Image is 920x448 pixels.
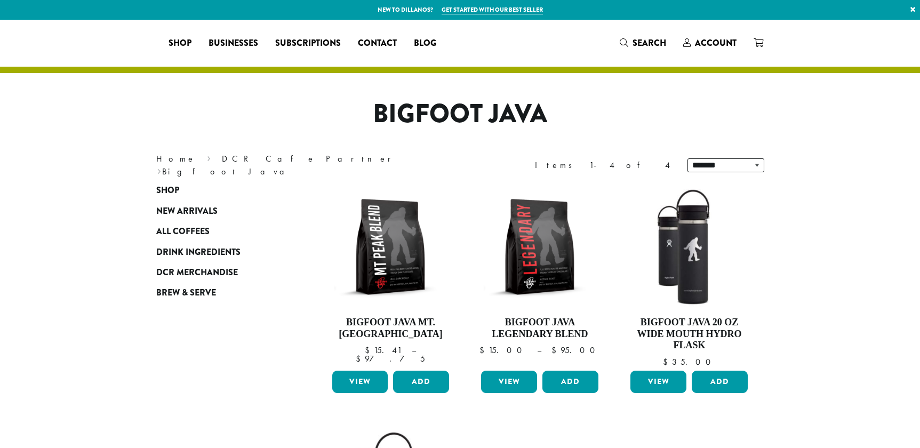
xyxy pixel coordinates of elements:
span: $ [365,345,374,356]
span: Account [695,37,737,49]
div: Items 1-4 of 4 [535,159,671,172]
a: New Arrivals [156,201,284,221]
a: All Coffees [156,221,284,242]
bdi: 95.00 [551,345,600,356]
span: $ [356,353,365,364]
img: BFJ_Legendary_12oz-300x300.png [478,186,601,308]
img: LO2867-BFJ-Hydro-Flask-20oz-WM-wFlex-Sip-Lid-Black-300x300.jpg [628,186,750,308]
span: $ [663,356,672,367]
a: DCR Merchandise [156,262,284,283]
span: Brew & Serve [156,286,216,300]
a: Search [611,34,675,52]
span: Blog [414,37,436,50]
span: Contact [358,37,397,50]
h1: Bigfoot Java [148,99,772,130]
a: Drink Ingredients [156,242,284,262]
a: DCR Cafe Partner [222,153,398,164]
bdi: 15.00 [479,345,527,356]
span: All Coffees [156,225,210,238]
h4: Bigfoot Java Mt. [GEOGRAPHIC_DATA] [330,317,452,340]
span: Search [633,37,666,49]
a: Shop [160,35,200,52]
span: – [537,345,541,356]
h4: Bigfoot Java Legendary Blend [478,317,601,340]
span: Shop [169,37,191,50]
span: Drink Ingredients [156,246,241,259]
h4: Bigfoot Java 20 oz Wide Mouth Hydro Flask [628,317,750,351]
a: View [332,371,388,393]
bdi: 97.75 [356,353,425,364]
span: › [207,149,211,165]
span: $ [479,345,489,356]
span: – [412,345,416,356]
a: Shop [156,180,284,201]
a: Bigfoot Java Legendary Blend [478,186,601,366]
img: BFJ_MtPeak_12oz-300x300.png [329,186,452,308]
a: Bigfoot Java Mt. [GEOGRAPHIC_DATA] [330,186,452,366]
nav: Breadcrumb [156,153,444,178]
bdi: 35.00 [663,356,716,367]
span: Subscriptions [275,37,341,50]
span: Shop [156,184,179,197]
span: DCR Merchandise [156,266,238,279]
button: Add [692,371,748,393]
span: Businesses [209,37,258,50]
button: Add [542,371,598,393]
bdi: 15.41 [365,345,402,356]
a: Brew & Serve [156,283,284,303]
span: $ [551,345,561,356]
span: New Arrivals [156,205,218,218]
a: Home [156,153,196,164]
button: Add [393,371,449,393]
a: View [630,371,686,393]
a: Get started with our best seller [442,5,543,14]
a: View [481,371,537,393]
span: › [157,162,161,178]
a: Bigfoot Java 20 oz Wide Mouth Hydro Flask $35.00 [628,186,750,366]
